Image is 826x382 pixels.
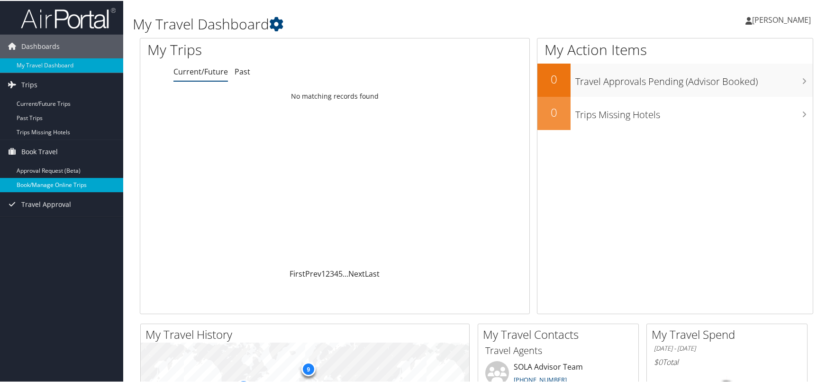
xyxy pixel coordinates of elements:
span: Book Travel [21,139,58,163]
h2: My Travel Contacts [483,326,638,342]
h3: Travel Approvals Pending (Advisor Booked) [575,69,813,87]
a: 0Travel Approvals Pending (Advisor Booked) [537,63,813,96]
a: 2 [326,268,330,278]
span: Travel Approval [21,192,71,215]
span: … [343,268,348,278]
a: Current/Future [173,65,228,76]
h6: Total [654,356,800,366]
a: First [290,268,305,278]
img: airportal-logo.png [21,6,116,28]
h6: [DATE] - [DATE] [654,343,800,352]
h2: 0 [537,70,571,86]
a: Next [348,268,365,278]
span: Trips [21,72,37,96]
a: Last [365,268,380,278]
h3: Travel Agents [485,343,631,356]
a: [PERSON_NAME] [745,5,820,33]
h1: My Travel Dashboard [133,13,591,33]
a: 0Trips Missing Hotels [537,96,813,129]
h2: My Travel History [145,326,469,342]
span: Dashboards [21,34,60,57]
h2: My Travel Spend [652,326,807,342]
h2: 0 [537,103,571,120]
a: 4 [334,268,338,278]
a: 3 [330,268,334,278]
h1: My Action Items [537,39,813,59]
td: No matching records found [140,87,529,104]
a: Prev [305,268,321,278]
h3: Trips Missing Hotels [575,102,813,121]
div: 9 [301,361,315,375]
a: 1 [321,268,326,278]
h1: My Trips [147,39,360,59]
a: 5 [338,268,343,278]
a: Past [235,65,250,76]
span: [PERSON_NAME] [752,14,811,24]
span: $0 [654,356,663,366]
